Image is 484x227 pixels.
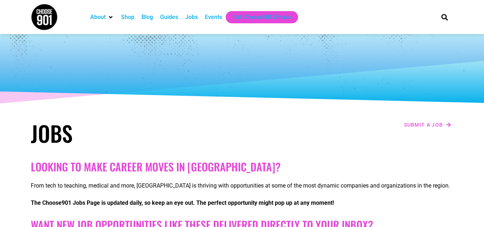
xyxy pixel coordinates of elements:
a: Submit a job [402,120,454,129]
h2: Looking to make career moves in [GEOGRAPHIC_DATA]? [31,160,454,173]
a: Get Choose901 Emails [233,13,291,22]
a: About [90,13,106,22]
div: Search [439,11,450,23]
a: Shop [121,13,134,22]
h1: Jobs [31,120,239,146]
a: Jobs [185,13,198,22]
nav: Main nav [87,11,429,23]
p: From tech to teaching, medical and more, [GEOGRAPHIC_DATA] is thriving with opportunities at some... [31,181,454,190]
span: Submit a job [404,122,443,127]
a: Guides [160,13,178,22]
div: About [87,11,118,23]
strong: The Choose901 Jobs Page is updated daily, so keep an eye out. The perfect opportunity might pop u... [31,199,334,206]
a: Events [205,13,222,22]
a: Blog [142,13,153,22]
